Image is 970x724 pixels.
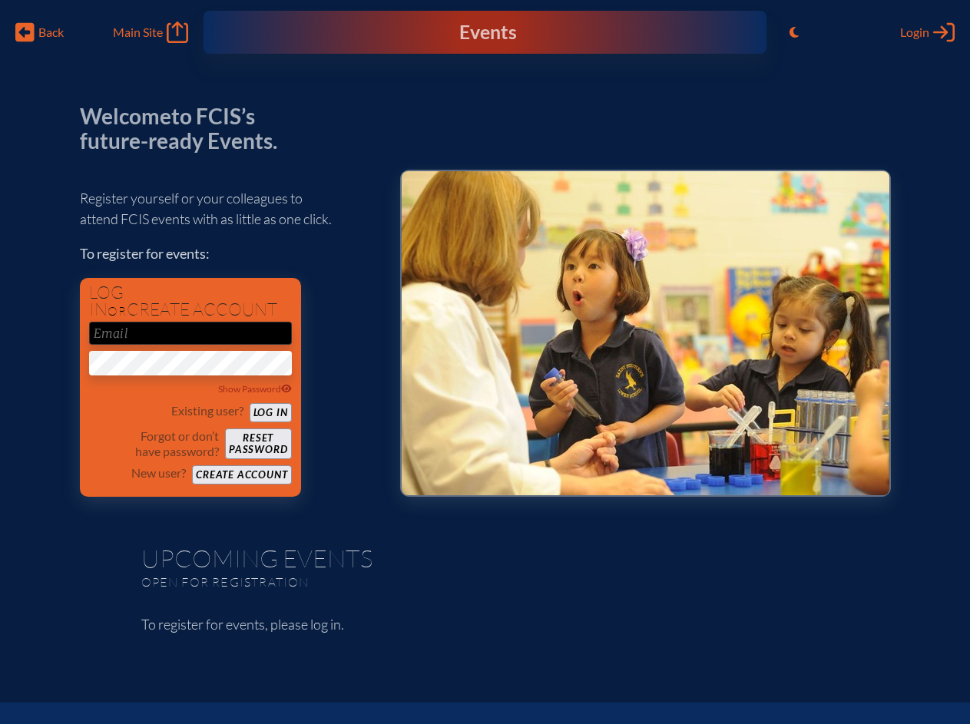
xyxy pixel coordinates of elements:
button: Resetpassword [225,428,291,459]
p: Welcome to FCIS’s future-ready Events. [80,104,295,153]
div: FCIS Events — Future ready [369,23,601,42]
a: Main Site [113,21,188,43]
span: Main Site [113,25,163,40]
p: Open for registration [141,574,547,590]
img: Events [402,171,889,495]
h1: Log in create account [89,284,292,319]
span: or [108,303,127,319]
span: Login [900,25,929,40]
button: Log in [250,403,292,422]
p: To register for events, please log in. [141,614,829,635]
p: New user? [131,465,186,481]
p: Existing user? [171,403,243,418]
button: Create account [192,465,291,484]
span: Show Password [218,383,292,395]
p: To register for events: [80,243,376,264]
input: Email [89,322,292,345]
p: Register yourself or your colleagues to attend FCIS events with as little as one click. [80,188,376,230]
p: Forgot or don’t have password? [89,428,220,459]
h1: Upcoming Events [141,546,829,570]
span: Back [38,25,64,40]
